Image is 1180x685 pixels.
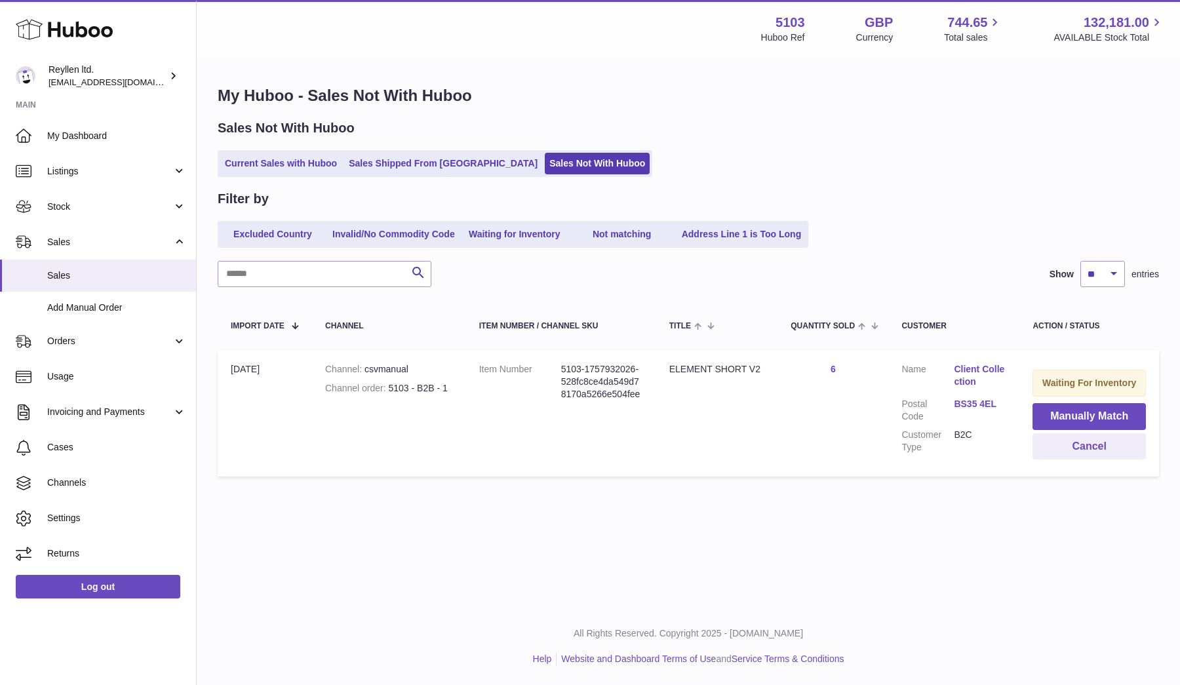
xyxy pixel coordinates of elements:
span: Channels [47,477,186,489]
label: Show [1050,268,1074,281]
a: 132,181.00 AVAILABLE Stock Total [1053,14,1164,44]
span: Invoicing and Payments [47,406,172,418]
button: Manually Match [1032,403,1146,430]
a: Client Collection [954,363,1006,388]
span: Sales [47,269,186,282]
span: Stock [47,201,172,213]
a: Log out [16,575,180,598]
p: All Rights Reserved. Copyright 2025 - [DOMAIN_NAME] [207,627,1170,640]
h1: My Huboo - Sales Not With Huboo [218,85,1159,106]
div: Currency [856,31,894,44]
span: Quantity Sold [791,322,855,330]
a: Sales Shipped From [GEOGRAPHIC_DATA] [344,153,542,174]
span: entries [1131,268,1159,281]
div: Action / Status [1032,322,1146,330]
img: reyllen@reyllen.com [16,66,35,86]
div: Customer [901,322,1006,330]
div: 5103 - B2B - 1 [325,382,453,395]
div: Reyllen ltd. [49,64,167,88]
dt: Postal Code [901,398,954,423]
span: Usage [47,370,186,383]
a: Service Terms & Conditions [732,654,844,664]
dd: B2C [954,429,1006,454]
a: Website and Dashboard Terms of Use [561,654,716,664]
strong: Channel order [325,383,389,393]
div: Channel [325,322,453,330]
span: Returns [47,547,186,560]
span: Orders [47,335,172,347]
a: Waiting for Inventory [462,224,567,245]
dt: Item Number [479,363,561,401]
strong: Channel [325,364,364,374]
span: Listings [47,165,172,178]
dt: Customer Type [901,429,954,454]
td: [DATE] [218,350,312,477]
h2: Filter by [218,190,269,208]
span: [EMAIL_ADDRESS][DOMAIN_NAME] [49,77,193,87]
li: and [557,653,844,665]
a: 744.65 Total sales [944,14,1002,44]
a: Current Sales with Huboo [220,153,342,174]
div: ELEMENT SHORT V2 [669,363,765,376]
a: Invalid/No Commodity Code [328,224,460,245]
div: Huboo Ref [761,31,805,44]
a: BS35 4EL [954,398,1006,410]
dt: Name [901,363,954,391]
span: Cases [47,441,186,454]
span: Sales [47,236,172,248]
strong: Waiting For Inventory [1042,378,1136,388]
span: Title [669,322,691,330]
a: Sales Not With Huboo [545,153,650,174]
span: Add Manual Order [47,302,186,314]
strong: GBP [865,14,893,31]
a: 6 [831,364,836,374]
span: Import date [231,322,285,330]
a: Address Line 1 is Too Long [677,224,806,245]
span: My Dashboard [47,130,186,142]
a: Not matching [570,224,675,245]
div: csvmanual [325,363,453,376]
span: Total sales [944,31,1002,44]
a: Excluded Country [220,224,325,245]
span: 132,181.00 [1084,14,1149,31]
div: Item Number / Channel SKU [479,322,643,330]
span: Settings [47,512,186,524]
a: Help [533,654,552,664]
span: 744.65 [947,14,987,31]
dd: 5103-1757932026-528fc8ce4da549d78170a5266e504fee [561,363,643,401]
span: AVAILABLE Stock Total [1053,31,1164,44]
strong: 5103 [776,14,805,31]
button: Cancel [1032,433,1146,460]
h2: Sales Not With Huboo [218,119,355,137]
